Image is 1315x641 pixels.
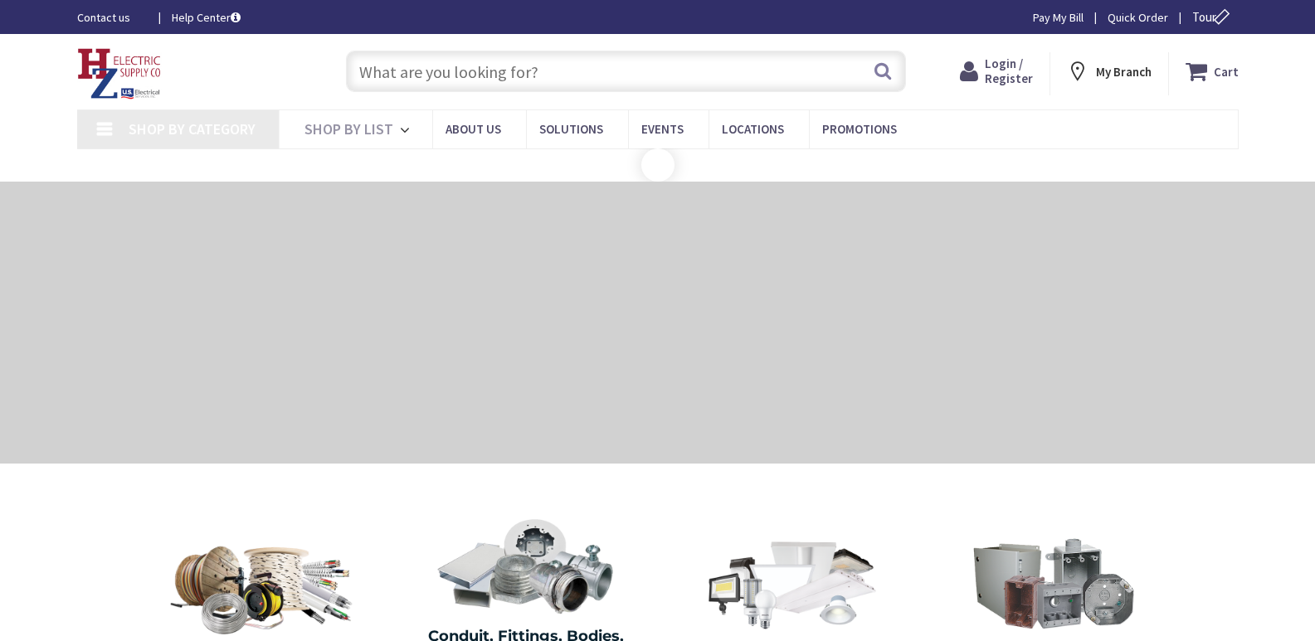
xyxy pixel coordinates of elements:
span: Shop By List [304,119,393,138]
a: Cart [1186,56,1239,86]
input: What are you looking for? [346,51,906,92]
span: About Us [446,121,501,137]
a: Contact us [77,9,145,26]
a: Login / Register [960,56,1033,86]
strong: My Branch [1096,64,1152,80]
strong: Cart [1214,56,1239,86]
a: Pay My Bill [1033,9,1084,26]
a: Help Center [172,9,241,26]
a: Quick Order [1108,9,1168,26]
span: Shop By Category [129,119,256,138]
span: Login / Register [985,56,1033,86]
span: Promotions [822,121,897,137]
img: HZ Electric Supply [77,48,162,100]
span: Events [641,121,684,137]
div: My Branch [1066,56,1152,86]
span: Locations [722,121,784,137]
span: Tour [1192,9,1235,25]
span: Solutions [539,121,603,137]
